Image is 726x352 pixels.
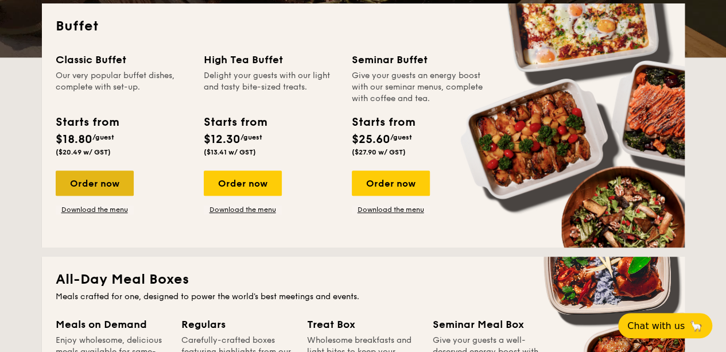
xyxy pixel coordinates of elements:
div: Meals crafted for one, designed to power the world's best meetings and events. [56,291,671,303]
span: /guest [92,133,114,141]
button: Chat with us🦙 [618,313,712,338]
div: Treat Box [307,316,419,332]
span: 🦙 [689,319,703,332]
div: Delight your guests with our light and tasty bite-sized treats. [204,70,338,105]
div: Our very popular buffet dishes, complete with set-up. [56,70,190,105]
div: Meals on Demand [56,316,168,332]
div: Regulars [181,316,293,332]
span: $25.60 [352,133,390,146]
span: /guest [390,133,412,141]
span: $12.30 [204,133,240,146]
div: Give your guests an energy boost with our seminar menus, complete with coffee and tea. [352,70,486,105]
span: /guest [240,133,262,141]
div: Starts from [56,114,118,131]
a: Download the menu [204,205,282,214]
div: Starts from [352,114,414,131]
span: ($27.90 w/ GST) [352,148,406,156]
div: Seminar Buffet [352,52,486,68]
span: $18.80 [56,133,92,146]
div: Order now [56,171,134,196]
span: ($13.41 w/ GST) [204,148,256,156]
a: Download the menu [56,205,134,214]
div: Starts from [204,114,266,131]
div: Order now [352,171,430,196]
div: High Tea Buffet [204,52,338,68]
a: Download the menu [352,205,430,214]
div: Order now [204,171,282,196]
h2: All-Day Meal Boxes [56,270,671,289]
div: Classic Buffet [56,52,190,68]
span: ($20.49 w/ GST) [56,148,111,156]
span: Chat with us [627,320,685,331]
div: Seminar Meal Box [433,316,545,332]
h2: Buffet [56,17,671,36]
